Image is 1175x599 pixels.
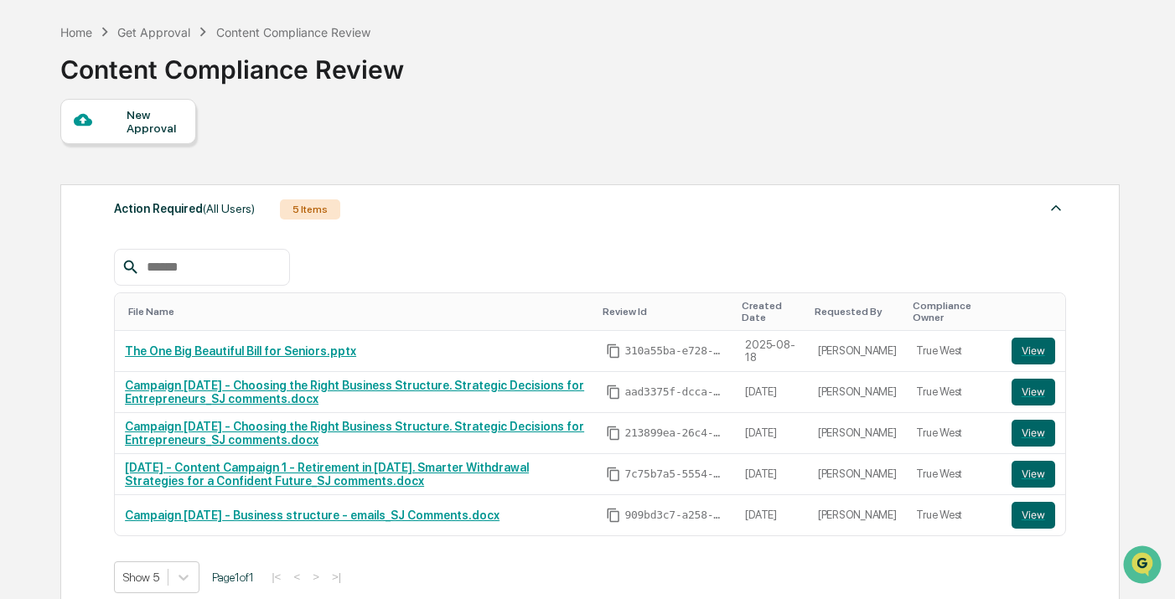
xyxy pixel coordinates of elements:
button: View [1012,338,1055,364]
div: Past conversations [17,186,112,199]
td: True West [906,372,1001,413]
span: 310a55ba-e728-4dc5-9bec-31b8be152562 [624,344,725,358]
p: How can we help? [17,35,305,62]
span: Copy Id [606,467,621,482]
td: [DATE] [735,413,807,454]
div: 🖐️ [17,299,30,312]
div: New Approval [127,108,183,135]
span: • [139,228,145,241]
span: aad3375f-dcca-498c-876e-9c24d0f94b18 [624,385,725,399]
span: Copy Id [606,343,621,359]
button: Start new chat [285,133,305,153]
td: True West [906,331,1001,372]
td: True West [906,454,1001,495]
div: Get Approval [117,25,190,39]
td: [PERSON_NAME] [808,372,907,413]
div: Toggle SortBy [603,306,728,318]
iframe: Open customer support [1121,544,1167,589]
span: (All Users) [203,202,255,215]
button: View [1012,502,1055,529]
img: Jack Rasmussen [17,212,44,239]
button: View [1012,461,1055,488]
a: [DATE] - Content Campaign 1 - Retirement in [DATE]. Smarter Withdrawal Strategies for a Confident... [125,461,529,488]
a: Campaign [DATE] - Choosing the Right Business Structure. Strategic Decisions for Entrepreneurs_SJ... [125,420,584,447]
input: Clear [44,76,277,94]
div: 🗄️ [122,299,135,312]
span: [DATE] [148,228,183,241]
a: 🔎Data Lookup [10,323,112,353]
span: Pylon [167,370,203,383]
td: 2025-08-18 [735,331,807,372]
div: 5 Items [280,199,340,219]
button: |< [267,570,286,584]
td: [PERSON_NAME] [808,331,907,372]
div: Toggle SortBy [815,306,900,318]
span: Copy Id [606,426,621,441]
button: View [1012,420,1055,447]
div: Content Compliance Review [216,25,370,39]
a: Powered byPylon [118,369,203,383]
div: Toggle SortBy [128,306,589,318]
span: Attestations [138,297,208,314]
div: Home [60,25,92,39]
div: Action Required [114,198,255,219]
td: [DATE] [735,454,807,495]
span: Page 1 of 1 [212,571,254,584]
td: [PERSON_NAME] [808,495,907,535]
a: 🖐️Preclearance [10,291,115,321]
div: Toggle SortBy [742,300,800,323]
span: Copy Id [606,385,621,400]
a: The One Big Beautiful Bill for Seniors.pptx [125,344,356,358]
button: View [1012,379,1055,405]
span: 909bd3c7-a258-48a4-962c-9a6bb64005b7 [624,509,725,522]
td: [PERSON_NAME] [808,454,907,495]
span: Copy Id [606,508,621,523]
span: 7c75b7a5-5554-4d4a-bdbd-7150084ab95e [624,467,725,481]
span: Data Lookup [34,329,106,346]
span: [PERSON_NAME] [52,228,136,241]
a: 🗄️Attestations [115,291,215,321]
div: Content Compliance Review [60,41,404,85]
button: < [288,570,305,584]
img: caret [1046,198,1066,218]
td: [DATE] [735,372,807,413]
span: Preclearance [34,297,108,314]
td: True West [906,413,1001,454]
td: True West [906,495,1001,535]
img: 8933085812038_c878075ebb4cc5468115_72.jpg [35,128,65,158]
img: 1746055101610-c473b297-6a78-478c-a979-82029cc54cd1 [34,229,47,242]
td: [PERSON_NAME] [808,413,907,454]
a: Campaign [DATE] - Business structure - emails_SJ Comments.docx [125,509,500,522]
td: [DATE] [735,495,807,535]
div: Toggle SortBy [1015,306,1059,318]
div: Start new chat [75,128,275,145]
span: 213899ea-26c4-466b-a1b1-f0a03719d71a [624,426,725,440]
div: We're available if you need us! [75,145,230,158]
img: 1746055101610-c473b297-6a78-478c-a979-82029cc54cd1 [17,128,47,158]
a: Campaign [DATE] - Choosing the Right Business Structure. Strategic Decisions for Entrepreneurs_SJ... [125,379,584,405]
button: See all [260,183,305,203]
div: 🔎 [17,331,30,344]
button: > [308,570,324,584]
button: >| [327,570,346,584]
div: Toggle SortBy [913,300,994,323]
